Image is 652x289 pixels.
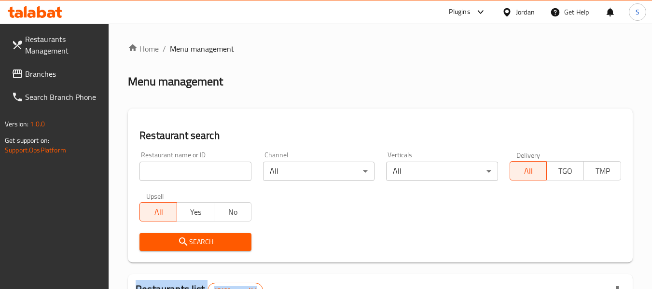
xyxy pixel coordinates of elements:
span: All [514,164,543,178]
nav: breadcrumb [128,43,633,55]
button: Search [139,233,251,251]
h2: Restaurant search [139,128,621,143]
span: TMP [588,164,617,178]
button: TGO [546,161,584,180]
button: All [139,202,177,221]
a: Branches [4,62,109,85]
span: Search Branch Phone [25,91,101,103]
span: Version: [5,118,28,130]
span: TGO [551,164,580,178]
button: All [510,161,547,180]
span: Branches [25,68,101,80]
a: Search Branch Phone [4,85,109,109]
span: Restaurants Management [25,33,101,56]
span: All [144,205,173,219]
span: Get support on: [5,134,49,147]
input: Search for restaurant name or ID.. [139,162,251,181]
label: Upsell [146,193,164,199]
a: Support.OpsPlatform [5,144,66,156]
span: No [218,205,248,219]
h2: Menu management [128,74,223,89]
button: No [214,202,251,221]
div: All [263,162,375,181]
span: S [636,7,639,17]
span: Yes [181,205,210,219]
div: Jordan [516,7,535,17]
span: Search [147,236,243,248]
span: Menu management [170,43,234,55]
li: / [163,43,166,55]
a: Home [128,43,159,55]
a: Restaurants Management [4,28,109,62]
span: 1.0.0 [30,118,45,130]
button: TMP [583,161,621,180]
label: Delivery [516,151,541,158]
div: Plugins [449,6,470,18]
div: All [386,162,498,181]
button: Yes [177,202,214,221]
